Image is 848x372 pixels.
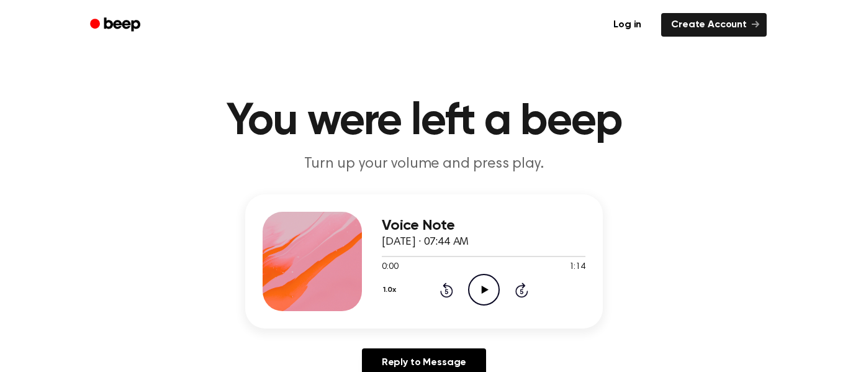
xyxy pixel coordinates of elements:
span: 0:00 [382,261,398,274]
button: 1.0x [382,279,400,301]
h3: Voice Note [382,217,585,234]
span: [DATE] · 07:44 AM [382,237,469,248]
a: Beep [81,13,151,37]
a: Log in [601,11,654,39]
span: 1:14 [569,261,585,274]
p: Turn up your volume and press play. [186,154,662,175]
h1: You were left a beep [106,99,742,144]
a: Create Account [661,13,767,37]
